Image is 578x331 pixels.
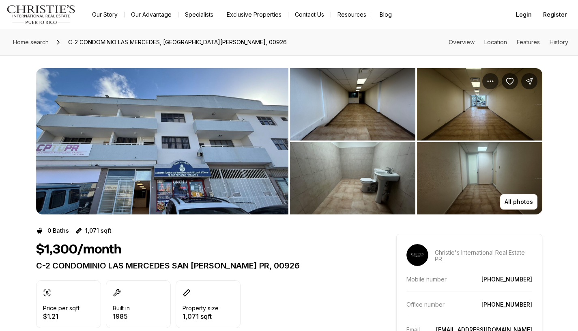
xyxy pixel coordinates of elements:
p: 1985 [113,313,130,320]
a: Home search [10,36,52,49]
li: 1 of 3 [36,68,288,214]
button: View image gallery [417,142,542,214]
a: Resources [331,9,373,20]
p: Built in [113,305,130,312]
button: Share Property: C-2 CONDOMINIO LAS MERCEDES [521,73,537,89]
button: View image gallery [36,68,288,214]
button: Register [538,6,572,23]
a: Our Advantage [125,9,178,20]
button: All photos [500,194,537,210]
p: Mobile number [406,276,447,283]
a: Skip to: Features [517,39,540,45]
p: $1.21 [43,313,80,320]
p: 1,071 sqft [85,227,112,234]
a: [PHONE_NUMBER] [481,301,532,308]
span: Register [543,11,567,18]
a: Skip to: Overview [449,39,475,45]
p: All photos [505,199,533,205]
span: C-2 CONDOMINIO LAS MERCEDES, [GEOGRAPHIC_DATA][PERSON_NAME], 00926 [65,36,290,49]
p: 0 Baths [47,227,69,234]
div: Listing Photos [36,68,542,214]
button: View image gallery [290,142,415,214]
button: Save Property: C-2 CONDOMINIO LAS MERCEDES [502,73,518,89]
img: logo [6,5,76,24]
button: View image gallery [417,68,542,141]
a: [PHONE_NUMBER] [481,276,532,283]
p: Office number [406,301,445,308]
li: 2 of 3 [290,68,542,214]
span: Login [516,11,532,18]
a: Skip to: History [550,39,568,45]
p: 1,071 sqft [183,313,219,320]
p: Christie's International Real Estate PR [435,249,532,262]
a: Skip to: Location [484,39,507,45]
button: Login [511,6,537,23]
button: View image gallery [290,68,415,141]
a: Exclusive Properties [220,9,288,20]
p: Price per sqft [43,305,80,312]
nav: Page section menu [449,39,568,45]
a: Our Story [86,9,124,20]
span: Home search [13,39,49,45]
button: Contact Us [288,9,331,20]
button: Property options [482,73,498,89]
p: C-2 CONDOMINIO LAS MERCEDES SAN [PERSON_NAME] PR, 00926 [36,261,367,270]
a: Blog [373,9,398,20]
h1: $1,300/month [36,242,121,257]
p: Property size [183,305,219,312]
a: Specialists [178,9,220,20]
